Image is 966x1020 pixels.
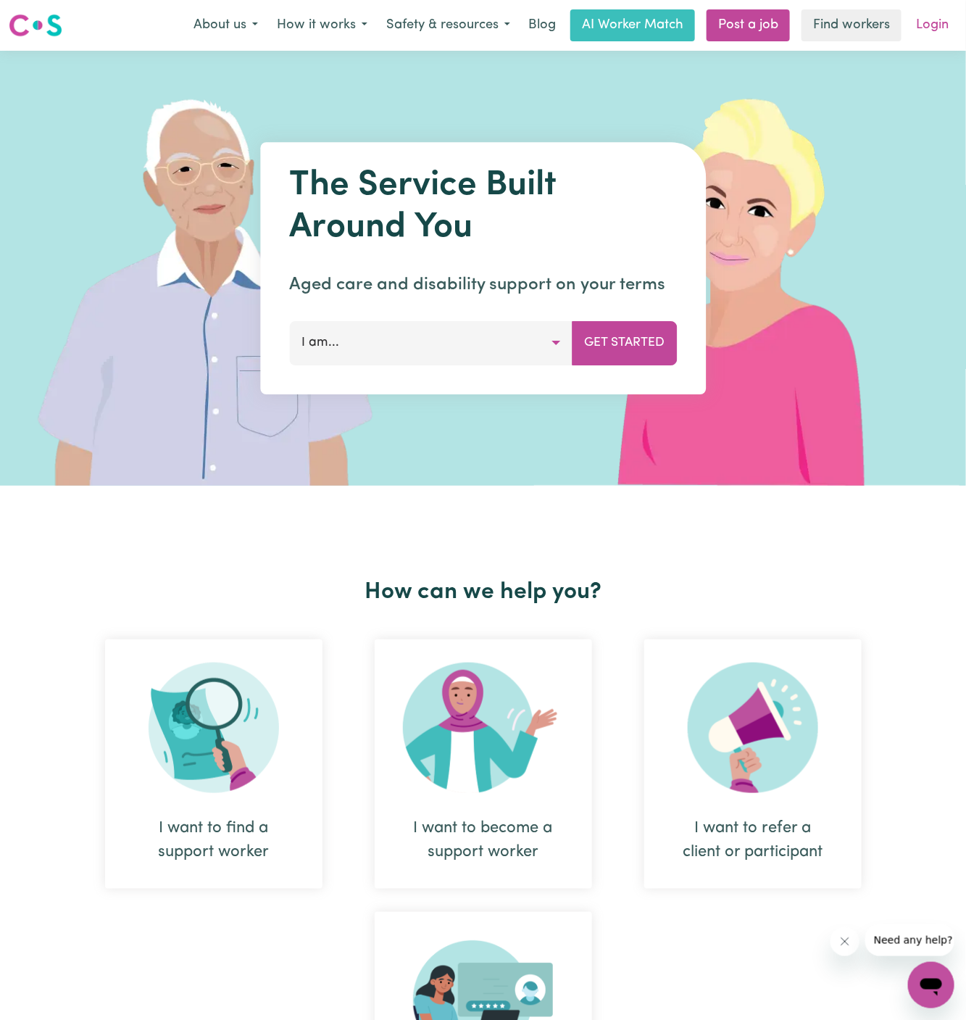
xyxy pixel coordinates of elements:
[907,9,957,41] a: Login
[149,663,279,793] img: Search
[520,9,565,41] a: Blog
[79,579,888,606] h2: How can we help you?
[409,816,557,864] div: I want to become a support worker
[9,12,62,38] img: Careseekers logo
[908,962,954,1008] iframe: Button to launch messaging window
[140,816,288,864] div: I want to find a support worker
[403,663,564,793] img: Become Worker
[865,924,954,956] iframe: Message from company
[644,639,862,889] div: I want to refer a client or participant
[830,927,859,956] iframe: Close message
[289,321,572,365] button: I am...
[267,10,377,41] button: How it works
[801,9,902,41] a: Find workers
[679,816,827,864] div: I want to refer a client or participant
[707,9,790,41] a: Post a job
[184,10,267,41] button: About us
[377,10,520,41] button: Safety & resources
[688,663,818,793] img: Refer
[9,9,62,42] a: Careseekers logo
[375,639,592,889] div: I want to become a support worker
[570,9,695,41] a: AI Worker Match
[105,639,322,889] div: I want to find a support worker
[289,272,677,298] p: Aged care and disability support on your terms
[572,321,677,365] button: Get Started
[289,165,677,249] h1: The Service Built Around You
